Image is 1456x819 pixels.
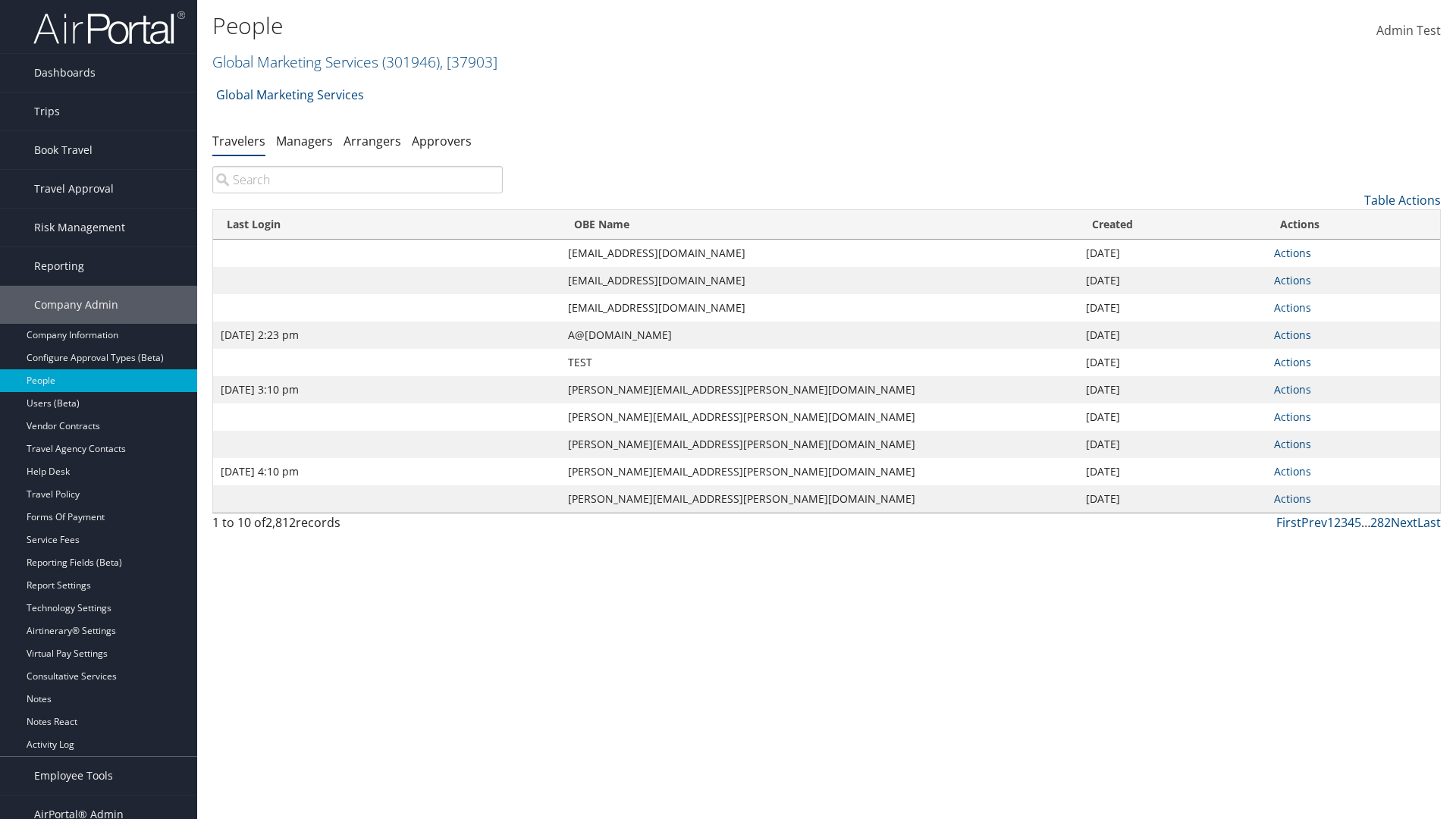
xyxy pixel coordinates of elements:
[1376,8,1441,55] a: Admin Test
[1078,240,1266,267] td: [DATE]
[1276,514,1301,531] a: First
[1274,328,1311,342] a: Actions
[1364,192,1441,209] a: Table Actions
[1274,355,1311,369] a: Actions
[440,52,497,72] span: , [ 37903 ]
[1078,431,1266,458] td: [DATE]
[212,166,503,193] input: Search
[34,54,96,92] span: Dashboards
[1078,403,1266,431] td: [DATE]
[265,514,296,531] span: 2,812
[560,376,1079,403] td: [PERSON_NAME][EMAIL_ADDRESS][PERSON_NAME][DOMAIN_NAME]
[213,210,560,240] th: Last Login: activate to sort column ascending
[34,131,93,169] span: Book Travel
[1301,514,1327,531] a: Prev
[1078,267,1266,294] td: [DATE]
[34,170,114,208] span: Travel Approval
[412,133,472,149] a: Approvers
[382,52,440,72] span: ( 301946 )
[1078,376,1266,403] td: [DATE]
[1370,514,1391,531] a: 282
[1274,382,1311,397] a: Actions
[212,133,265,149] a: Travelers
[33,10,185,45] img: airportal-logo.png
[1078,349,1266,376] td: [DATE]
[212,52,497,72] a: Global Marketing Services
[1327,514,1334,531] a: 1
[1078,458,1266,485] td: [DATE]
[560,267,1079,294] td: [EMAIL_ADDRESS][DOMAIN_NAME]
[1078,322,1266,349] td: [DATE]
[1274,464,1311,479] a: Actions
[560,403,1079,431] td: [PERSON_NAME][EMAIL_ADDRESS][PERSON_NAME][DOMAIN_NAME]
[212,513,503,539] div: 1 to 10 of records
[1274,246,1311,260] a: Actions
[213,322,560,349] td: [DATE] 2:23 pm
[560,294,1079,322] td: [EMAIL_ADDRESS][DOMAIN_NAME]
[1417,514,1441,531] a: Last
[1348,514,1354,531] a: 4
[1376,22,1441,39] span: Admin Test
[560,210,1079,240] th: OBE Name: activate to sort column ascending
[276,133,333,149] a: Managers
[34,209,125,246] span: Risk Management
[34,247,84,285] span: Reporting
[1274,300,1311,315] a: Actions
[1391,514,1417,531] a: Next
[1274,273,1311,287] a: Actions
[1334,514,1341,531] a: 2
[560,240,1079,267] td: [EMAIL_ADDRESS][DOMAIN_NAME]
[1274,409,1311,424] a: Actions
[1078,210,1266,240] th: Created: activate to sort column ascending
[34,93,60,130] span: Trips
[1354,514,1361,531] a: 5
[1274,491,1311,506] a: Actions
[560,349,1079,376] td: TEST
[1266,210,1440,240] th: Actions
[212,10,1031,42] h1: People
[1078,294,1266,322] td: [DATE]
[213,376,560,403] td: [DATE] 3:10 pm
[1078,485,1266,513] td: [DATE]
[1361,514,1370,531] span: …
[344,133,401,149] a: Arrangers
[560,322,1079,349] td: A@[DOMAIN_NAME]
[216,80,364,110] a: Global Marketing Services
[560,485,1079,513] td: [PERSON_NAME][EMAIL_ADDRESS][PERSON_NAME][DOMAIN_NAME]
[1274,437,1311,451] a: Actions
[560,458,1079,485] td: [PERSON_NAME][EMAIL_ADDRESS][PERSON_NAME][DOMAIN_NAME]
[560,431,1079,458] td: [PERSON_NAME][EMAIL_ADDRESS][PERSON_NAME][DOMAIN_NAME]
[213,458,560,485] td: [DATE] 4:10 pm
[1341,514,1348,531] a: 3
[34,757,113,795] span: Employee Tools
[34,286,118,324] span: Company Admin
